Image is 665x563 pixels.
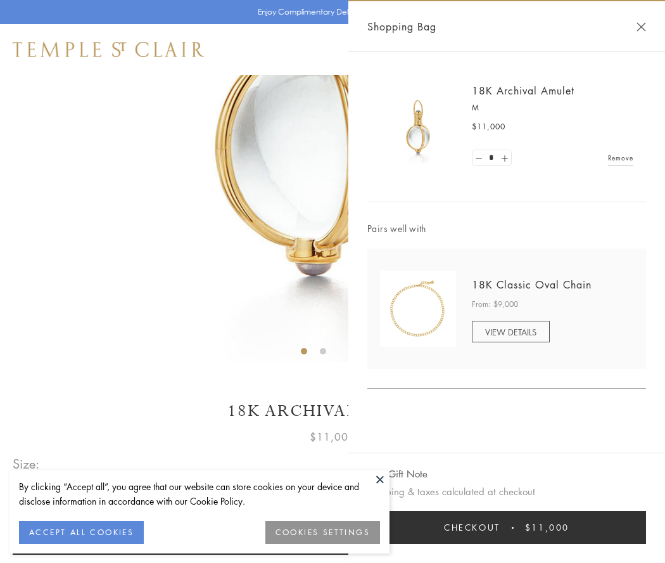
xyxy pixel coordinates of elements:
[472,84,574,98] a: 18K Archival Amulet
[367,221,646,236] span: Pairs well with
[380,89,456,165] img: 18K Archival Amulet
[310,429,355,445] span: $11,000
[525,521,569,534] span: $11,000
[367,466,427,482] button: Add Gift Note
[472,101,633,114] p: M
[19,479,380,508] div: By clicking “Accept all”, you agree that our website can store cookies on your device and disclos...
[13,453,41,474] span: Size:
[19,521,144,544] button: ACCEPT ALL COOKIES
[380,271,456,347] img: N88865-OV18
[367,511,646,544] button: Checkout $11,000
[485,326,536,338] span: VIEW DETAILS
[636,22,646,32] button: Close Shopping Bag
[472,278,592,292] a: 18K Classic Oval Chain
[367,484,646,500] p: Shipping & taxes calculated at checkout
[608,151,633,165] a: Remove
[444,521,500,534] span: Checkout
[367,18,436,35] span: Shopping Bag
[265,521,380,544] button: COOKIES SETTINGS
[13,42,204,57] img: Temple St. Clair
[472,298,518,311] span: From: $9,000
[13,400,652,422] h1: 18K Archival Amulet
[472,150,485,166] a: Set quantity to 0
[498,150,510,166] a: Set quantity to 2
[472,120,505,133] span: $11,000
[472,321,550,342] a: VIEW DETAILS
[258,6,402,18] p: Enjoy Complimentary Delivery & Returns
